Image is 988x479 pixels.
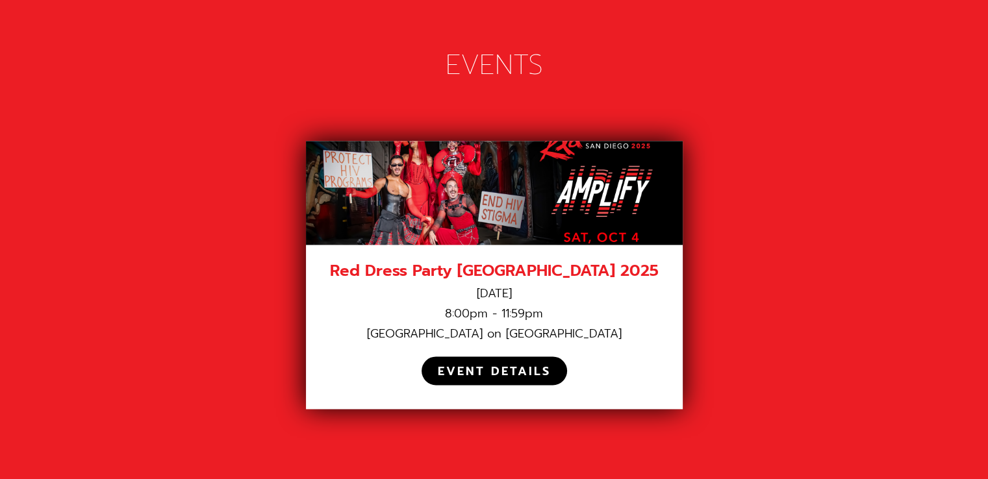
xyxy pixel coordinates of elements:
[438,364,551,379] div: EVENT DETAILS
[322,261,666,281] div: Red Dress Party [GEOGRAPHIC_DATA] 2025
[306,141,683,409] a: Red Dress Party [GEOGRAPHIC_DATA] 2025[DATE]8:00pm - 11:59pm[GEOGRAPHIC_DATA] on [GEOGRAPHIC_DATA...
[92,47,897,83] div: EVENTS
[322,286,666,301] div: [DATE]
[322,326,666,341] div: [GEOGRAPHIC_DATA] on [GEOGRAPHIC_DATA]
[322,306,666,321] div: 8:00pm - 11:59pm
